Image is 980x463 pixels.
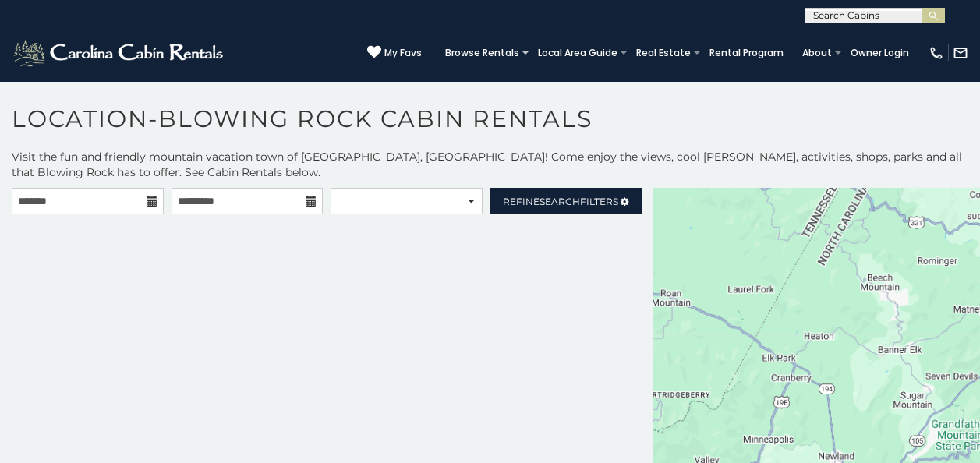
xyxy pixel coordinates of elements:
[702,42,791,64] a: Rental Program
[929,45,944,61] img: phone-regular-white.png
[384,46,422,60] span: My Favs
[12,37,228,69] img: White-1-2.png
[843,42,917,64] a: Owner Login
[794,42,840,64] a: About
[490,188,642,214] a: RefineSearchFilters
[953,45,968,61] img: mail-regular-white.png
[628,42,699,64] a: Real Estate
[540,196,580,207] span: Search
[503,196,618,207] span: Refine Filters
[530,42,625,64] a: Local Area Guide
[367,45,422,61] a: My Favs
[437,42,527,64] a: Browse Rentals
